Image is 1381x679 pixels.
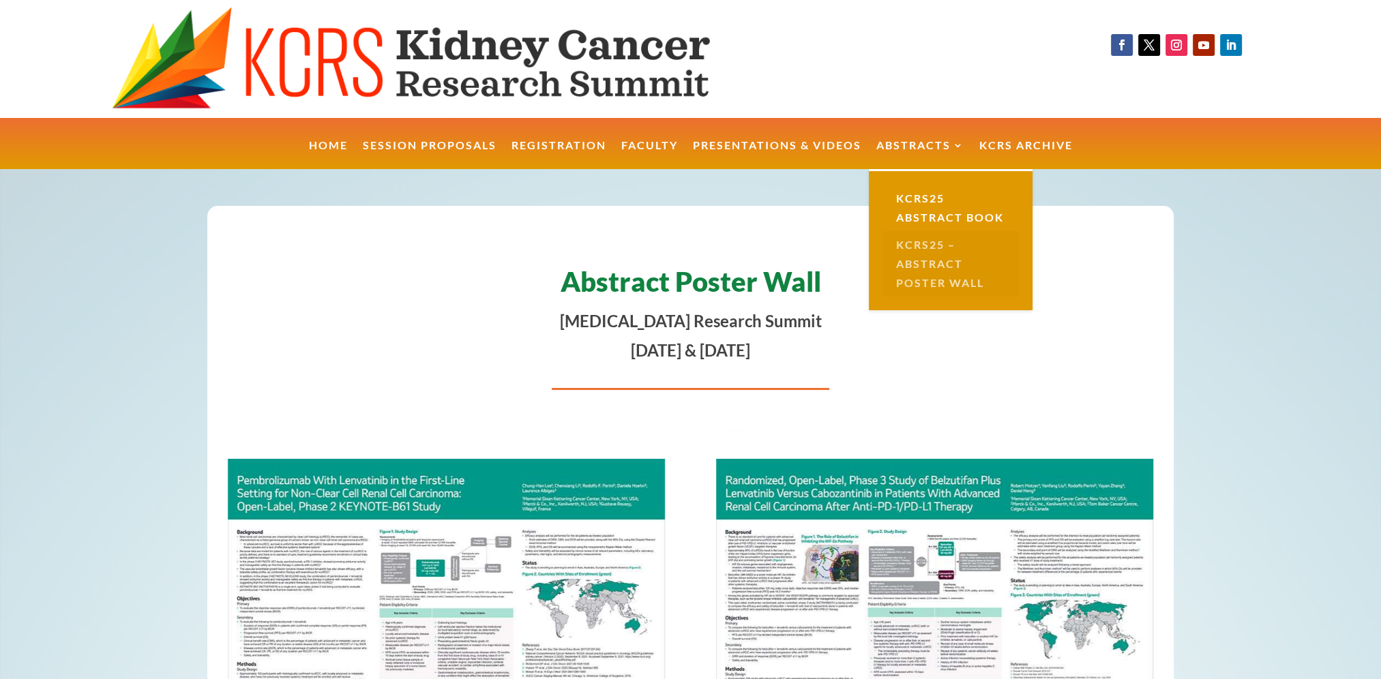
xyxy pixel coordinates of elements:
[1165,34,1187,56] a: Follow on Instagram
[1220,34,1242,56] a: Follow on LinkedIn
[511,140,606,170] a: Registration
[621,140,678,170] a: Faculty
[876,140,964,170] a: Abstracts
[1193,34,1215,56] a: Follow on Youtube
[363,140,496,170] a: Session Proposals
[309,140,348,170] a: Home
[228,309,1154,333] p: [MEDICAL_DATA] Research Summit
[693,140,861,170] a: Presentations & Videos
[228,261,1154,309] h1: Abstract Poster Wall
[112,7,784,111] img: KCRS generic logo wide
[882,231,1019,297] a: KCRS25 – Abstract Poster Wall
[882,185,1019,231] a: KCRS25 Abstract Book
[1138,34,1160,56] a: Follow on X
[1111,34,1133,56] a: Follow on Facebook
[979,140,1073,170] a: KCRS Archive
[228,338,1154,363] p: [DATE] & [DATE]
